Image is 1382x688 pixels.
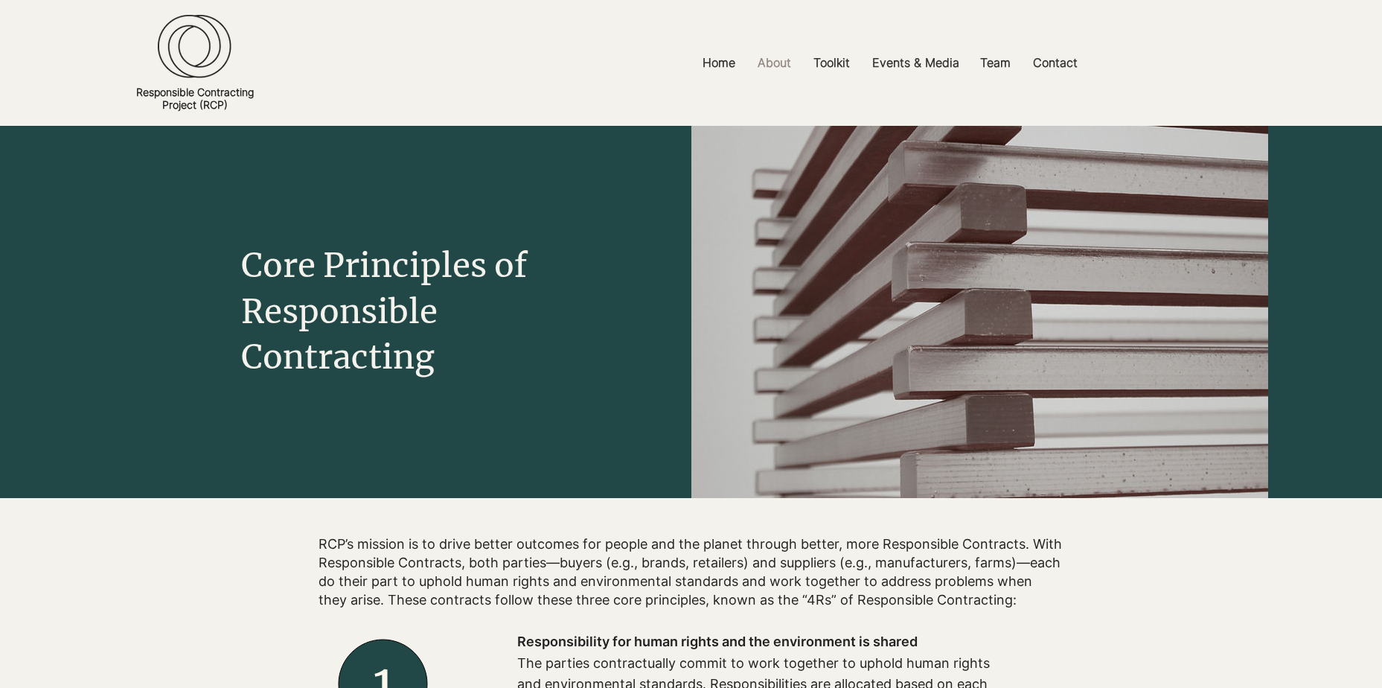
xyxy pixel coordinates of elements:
p: Home [695,46,743,80]
a: Events & Media [861,46,969,80]
h2: RCP’s mission is to drive better outcomes for people and the planet through better, more Responsi... [319,535,1063,610]
p: Events & Media [865,46,967,80]
a: Toolkit [802,46,861,80]
img: pexels-noahdwilke-68725_edited.jpg [691,126,1268,498]
p: Team [973,46,1018,80]
p: Toolkit [806,46,857,80]
p: About [750,46,799,80]
a: Home [691,46,746,80]
a: About [746,46,802,80]
nav: Site [512,46,1267,80]
h1: Core Principles of Responsible Contracting [241,243,575,380]
p: Contact [1026,46,1085,80]
a: Team [969,46,1022,80]
span: Responsibility for human rights and the environment is shared [517,634,918,649]
a: Responsible ContractingProject (RCP) [136,86,254,111]
a: Contact [1022,46,1089,80]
